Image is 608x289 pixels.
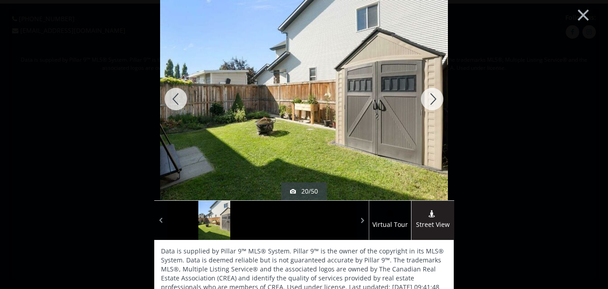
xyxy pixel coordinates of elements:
a: virtual tour iconVirtual Tour [369,201,411,240]
img: virtual tour icon [385,210,394,217]
span: Street View [411,220,454,230]
span: Virtual Tour [369,220,411,230]
div: 20/50 [290,187,318,196]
